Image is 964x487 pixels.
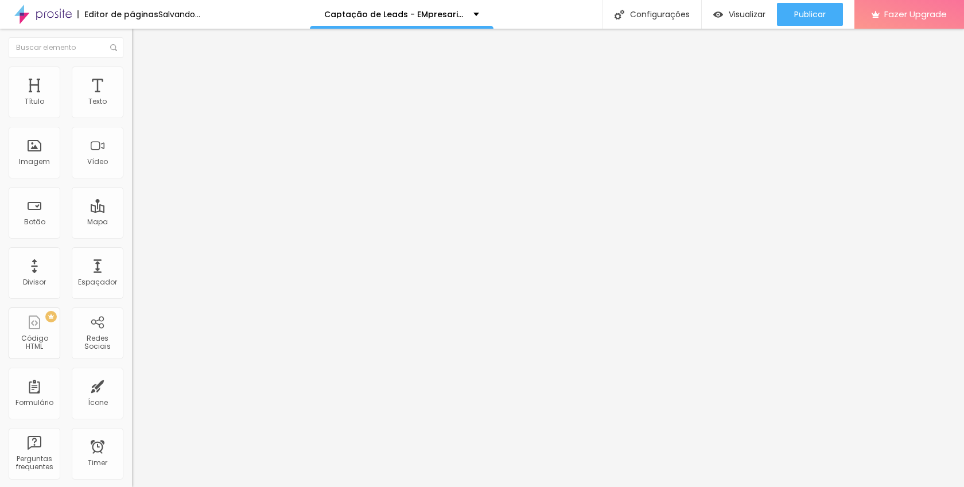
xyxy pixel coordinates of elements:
span: Publicar [794,10,826,19]
div: Vídeo [87,158,108,166]
div: Perguntas frequentes [11,455,57,472]
div: Divisor [23,278,46,286]
img: Icone [110,44,117,51]
p: Captação de Leads - EMpresarial [324,10,465,18]
span: Fazer Upgrade [884,9,947,19]
img: Icone [615,10,624,20]
div: Salvando... [158,10,200,18]
span: Visualizar [729,10,765,19]
div: Título [25,98,44,106]
div: Código HTML [11,334,57,351]
button: Publicar [777,3,843,26]
div: Formulário [15,399,53,407]
div: Ícone [88,399,108,407]
div: Mapa [87,218,108,226]
div: Timer [88,459,107,467]
div: Editor de páginas [77,10,158,18]
div: Espaçador [78,278,117,286]
button: Visualizar [702,3,777,26]
div: Botão [24,218,45,226]
div: Imagem [19,158,50,166]
div: Redes Sociais [75,334,120,351]
img: view-1.svg [713,10,723,20]
input: Buscar elemento [9,37,123,58]
div: Texto [88,98,107,106]
iframe: Editor [132,29,964,487]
